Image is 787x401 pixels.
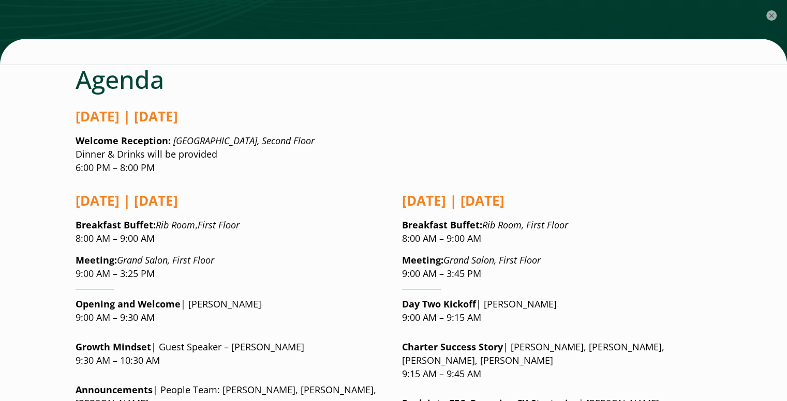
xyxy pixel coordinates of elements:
strong: : [402,219,482,231]
p: | Guest Speaker – [PERSON_NAME] 9:30 AM – 10:30 AM [76,341,385,367]
button: × [766,10,777,21]
em: First Floor [198,219,240,231]
p: Dinner & Drinks will be provided 6:00 PM – 8:00 PM [76,134,712,175]
strong: [DATE] | [DATE] [76,107,178,126]
p: , 8:00 AM – 9:00 AM [76,219,385,245]
em: Grand Salon, First Floor [117,254,214,266]
p: 9:00 AM – 3:25 PM [76,254,385,281]
p: | [PERSON_NAME], [PERSON_NAME], [PERSON_NAME], [PERSON_NAME] 9:15 AM – 9:45 AM [402,341,712,381]
p: 8:00 AM – 9:00 AM [402,219,712,245]
h2: Agenda [76,65,712,95]
em: Rib Room, First Floor [482,219,568,231]
strong: : [76,219,156,231]
em: [GEOGRAPHIC_DATA], Second Floor [173,134,315,147]
p: | [PERSON_NAME] 9:00 AM – 9:30 AM [76,298,385,325]
p: | [PERSON_NAME] 9:00 AM – 9:15 AM [402,298,712,325]
strong: Meeting: [76,254,117,266]
strong: Charter Success Story [402,341,503,353]
em: Grand Salon, First Floor [443,254,541,266]
strong: Growth Mindset [76,341,151,353]
em: Rib Room [156,219,195,231]
strong: Breakfast Buffet [76,219,153,231]
strong: Opening and Welcome [76,298,181,310]
strong: Meeting: [402,254,443,266]
strong: [DATE] | [DATE] [402,191,504,210]
strong: Breakfast Buffet [402,219,480,231]
strong: Announcements [76,383,153,396]
strong: [DATE] | [DATE] [76,191,178,210]
p: 9:00 AM – 3:45 PM [402,254,712,281]
strong: Welcome Reception: [76,134,171,147]
strong: Day Two Kickoff [402,298,476,310]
